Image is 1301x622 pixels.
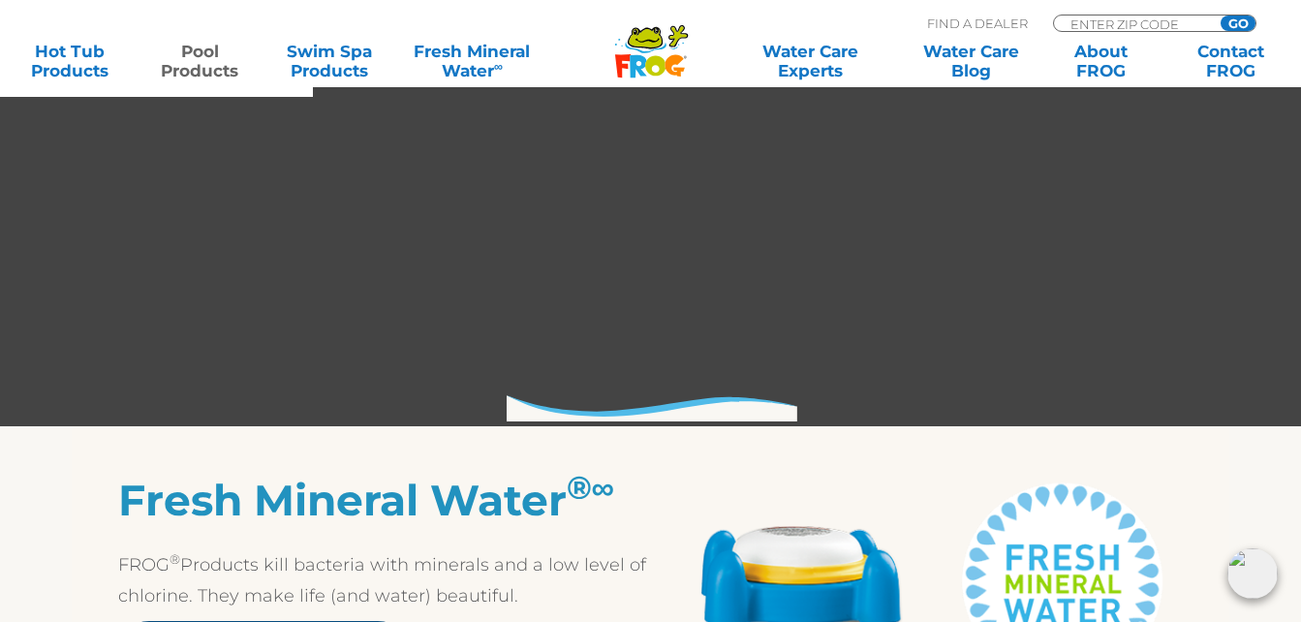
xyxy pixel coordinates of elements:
[149,42,250,80] a: PoolProducts
[1221,16,1255,31] input: GO
[118,549,651,611] p: FROG Products kill bacteria with minerals and a low level of chlorine. They make life (and water)...
[567,468,592,507] sup: ®
[1051,42,1152,80] a: AboutFROG
[1227,548,1278,599] img: openIcon
[921,42,1022,80] a: Water CareBlog
[19,42,120,80] a: Hot TubProducts
[728,42,892,80] a: Water CareExperts
[1181,42,1282,80] a: ContactFROG
[170,551,180,567] sup: ®
[118,475,651,525] h2: Fresh Mineral Water
[592,468,615,507] sup: ∞
[409,42,535,80] a: Fresh MineralWater∞
[494,59,503,74] sup: ∞
[279,42,380,80] a: Swim SpaProducts
[1069,16,1199,32] input: Zip Code Form
[927,15,1028,32] p: Find A Dealer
